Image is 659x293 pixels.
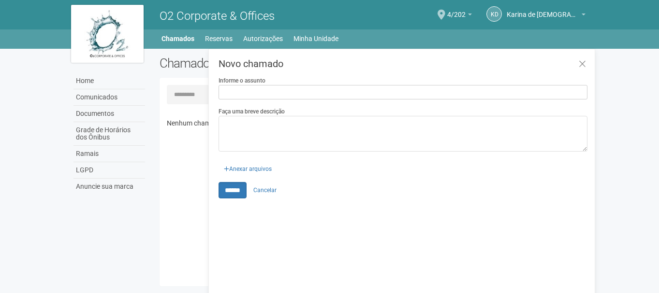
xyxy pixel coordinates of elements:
a: Minha Unidade [293,32,338,45]
a: Comunicados [73,89,145,106]
a: Documentos [73,106,145,122]
a: Grade de Horários dos Ônibus [73,122,145,146]
a: LGPD [73,162,145,179]
div: Anexar arquivos [219,159,277,173]
img: logo.jpg [71,5,144,63]
a: Home [73,73,145,89]
a: Ramais [73,146,145,162]
p: Nenhum chamado foi aberto para a sua unidade. [167,119,581,127]
a: Kd [486,6,502,22]
h2: Chamados [160,56,330,70]
label: Faça uma breve descrição [219,107,285,116]
a: Autorizações [243,32,283,45]
a: Anuncie sua marca [73,179,145,195]
a: Fechar [572,54,592,75]
label: Informe o assunto [219,76,265,85]
a: 4/202 [447,12,472,20]
span: O2 Corporate & Offices [160,9,275,23]
a: Chamados [161,32,194,45]
a: Karina de [DEMOGRAPHIC_DATA] [507,12,586,20]
span: Karina de Jesus [507,1,579,18]
a: Cancelar [248,183,282,197]
span: 4/202 [447,1,466,18]
a: Reservas [205,32,233,45]
h3: Novo chamado [219,59,587,69]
